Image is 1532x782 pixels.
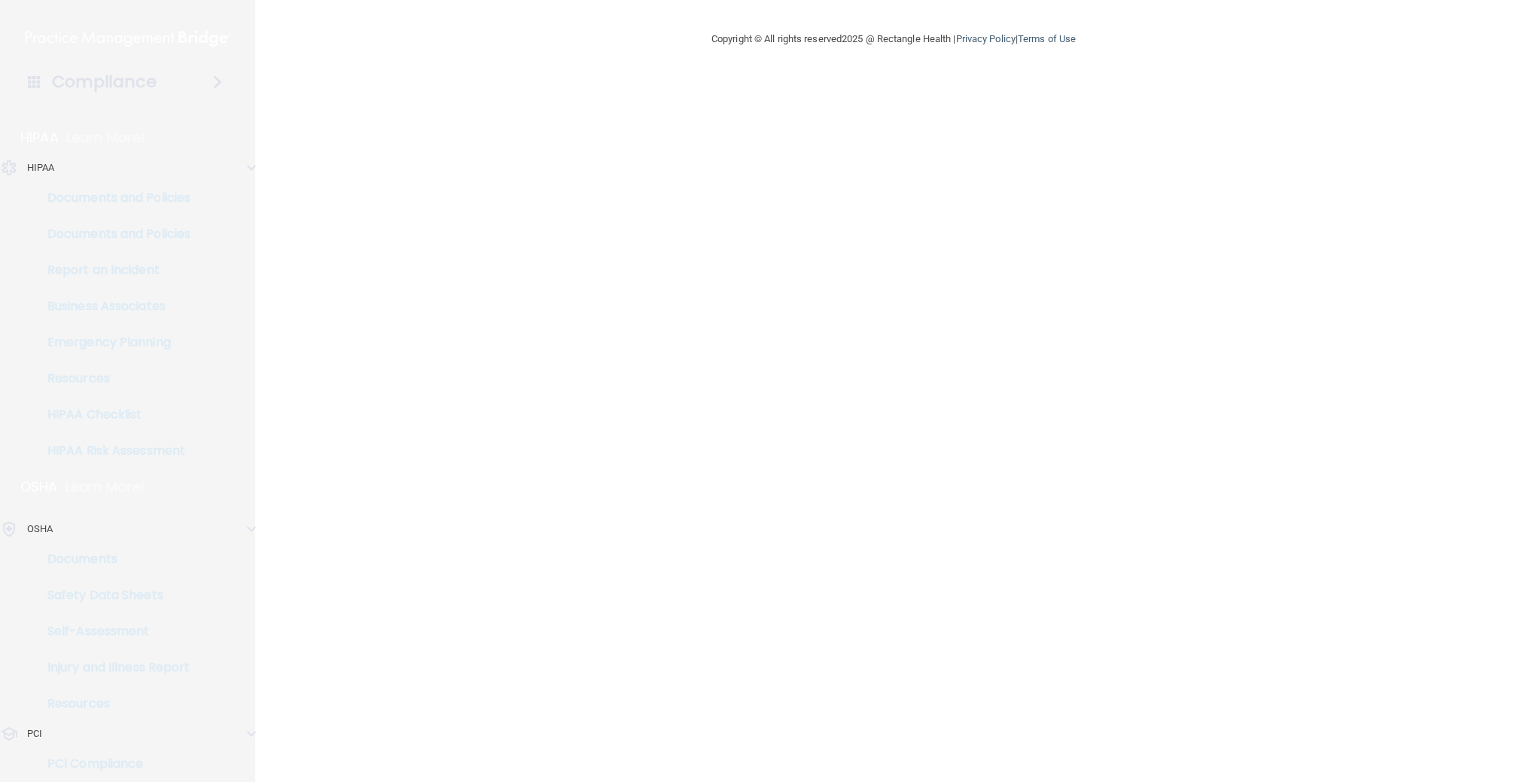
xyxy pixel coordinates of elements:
[1018,33,1076,44] a: Terms of Use
[20,129,59,147] p: HIPAA
[66,129,146,147] p: Learn More!
[10,756,215,771] p: PCI Compliance
[10,588,215,603] p: Safety Data Sheets
[27,725,42,743] p: PCI
[10,696,215,711] p: Resources
[10,371,215,386] p: Resources
[10,227,215,242] p: Documents and Policies
[10,299,215,314] p: Business Associates
[65,478,145,496] p: Learn More!
[20,478,58,496] p: OSHA
[10,660,215,675] p: Injury and Illness Report
[27,159,55,177] p: HIPAA
[10,190,215,205] p: Documents and Policies
[10,335,215,350] p: Emergency Planning
[956,33,1016,44] a: Privacy Policy
[10,407,215,422] p: HIPAA Checklist
[10,263,215,278] p: Report an Incident
[27,520,53,538] p: OSHA
[10,624,215,639] p: Self-Assessment
[10,552,215,567] p: Documents
[26,23,230,53] img: PMB logo
[52,72,157,93] h4: Compliance
[619,15,1168,63] div: Copyright © All rights reserved 2025 @ Rectangle Health | |
[10,443,215,458] p: HIPAA Risk Assessment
